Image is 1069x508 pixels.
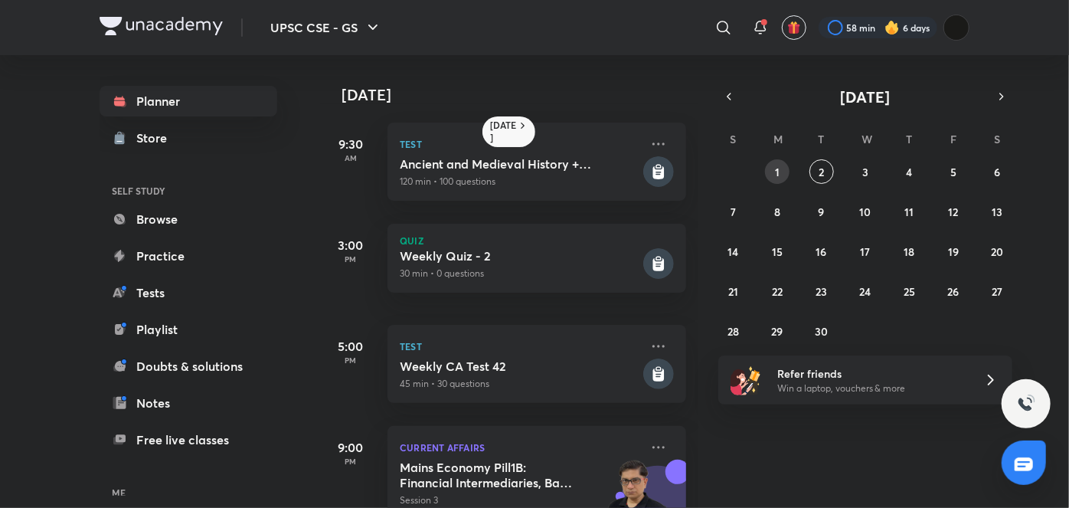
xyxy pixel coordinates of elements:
abbr: September 6, 2025 [994,165,1000,179]
a: Company Logo [100,17,223,39]
h5: 3:00 [320,236,381,254]
button: September 19, 2025 [941,239,966,264]
button: September 26, 2025 [941,279,966,303]
button: September 23, 2025 [809,279,834,303]
button: September 17, 2025 [853,239,878,264]
a: Playlist [100,314,277,345]
button: September 12, 2025 [941,199,966,224]
img: avatar [787,21,801,34]
button: September 25, 2025 [897,279,921,303]
h6: SELF STUDY [100,178,277,204]
abbr: September 15, 2025 [772,244,783,259]
button: September 30, 2025 [809,319,834,343]
button: September 1, 2025 [765,159,789,184]
abbr: September 9, 2025 [819,205,825,219]
p: AM [320,153,381,162]
button: September 4, 2025 [897,159,921,184]
img: streak [884,20,900,35]
a: Browse [100,204,277,234]
abbr: Monday [773,132,783,146]
button: September 6, 2025 [985,159,1009,184]
abbr: Friday [950,132,956,146]
p: 120 min • 100 questions [400,175,640,188]
h5: 9:00 [320,438,381,457]
abbr: September 7, 2025 [731,205,736,219]
abbr: September 8, 2025 [774,205,780,219]
h4: [DATE] [342,86,701,104]
abbr: September 30, 2025 [815,324,828,339]
abbr: September 20, 2025 [991,244,1003,259]
button: September 15, 2025 [765,239,789,264]
button: September 16, 2025 [809,239,834,264]
button: September 21, 2025 [721,279,746,303]
abbr: September 21, 2025 [728,284,738,299]
button: September 8, 2025 [765,199,789,224]
abbr: September 3, 2025 [862,165,868,179]
abbr: September 13, 2025 [992,205,1002,219]
h6: ME [100,480,277,506]
abbr: September 12, 2025 [948,205,958,219]
button: September 2, 2025 [809,159,834,184]
abbr: September 5, 2025 [950,165,956,179]
p: Session 3 [400,493,640,507]
button: September 18, 2025 [897,239,921,264]
abbr: September 10, 2025 [859,205,871,219]
button: avatar [782,15,806,40]
a: Practice [100,241,277,271]
h5: Weekly CA Test 42 [400,359,640,374]
abbr: Sunday [731,132,737,146]
button: September 24, 2025 [853,279,878,303]
p: PM [320,457,381,466]
p: Test [400,337,640,356]
p: 45 min • 30 questions [400,377,640,391]
button: September 5, 2025 [941,159,966,184]
abbr: September 17, 2025 [860,244,870,259]
div: Store [136,129,176,147]
span: [DATE] [841,87,891,107]
button: September 11, 2025 [897,199,921,224]
abbr: September 27, 2025 [992,284,1002,299]
p: PM [320,254,381,264]
img: Company Logo [100,17,223,35]
button: September 14, 2025 [721,239,746,264]
abbr: Tuesday [819,132,825,146]
button: UPSC CSE - GS [261,12,391,43]
abbr: September 22, 2025 [772,284,783,299]
a: Notes [100,388,277,418]
p: Win a laptop, vouchers & more [777,382,966,395]
h5: 9:30 [320,135,381,153]
p: 30 min • 0 questions [400,267,640,280]
abbr: September 19, 2025 [948,244,959,259]
abbr: Wednesday [861,132,872,146]
button: September 28, 2025 [721,319,746,343]
a: Free live classes [100,424,277,455]
button: September 10, 2025 [853,199,878,224]
a: Planner [100,86,277,116]
button: September 20, 2025 [985,239,1009,264]
p: Quiz [400,236,674,245]
h6: Refer friends [777,365,966,382]
h5: 5:00 [320,337,381,356]
img: Vidhi dubey [943,15,969,41]
abbr: September 25, 2025 [904,284,915,299]
img: ttu [1017,395,1035,413]
img: referral [731,365,761,395]
button: September 22, 2025 [765,279,789,303]
abbr: September 24, 2025 [859,284,871,299]
a: Store [100,123,277,153]
p: Test [400,135,640,153]
button: September 29, 2025 [765,319,789,343]
button: September 13, 2025 [985,199,1009,224]
button: September 3, 2025 [853,159,878,184]
button: September 9, 2025 [809,199,834,224]
h6: [DATE] [490,120,517,144]
button: [DATE] [740,86,991,107]
abbr: September 14, 2025 [728,244,739,259]
abbr: Saturday [994,132,1000,146]
abbr: September 29, 2025 [772,324,783,339]
abbr: September 1, 2025 [775,165,780,179]
abbr: September 4, 2025 [906,165,912,179]
p: PM [320,356,381,365]
abbr: September 11, 2025 [904,205,914,219]
h5: Ancient and Medieval History + Current Affairs [400,156,640,172]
